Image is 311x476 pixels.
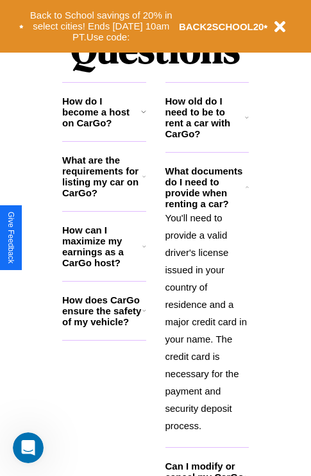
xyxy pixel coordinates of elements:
[62,294,142,327] h3: How does CarGo ensure the safety of my vehicle?
[179,21,264,32] b: BACK2SCHOOL20
[165,209,249,434] p: You'll need to provide a valid driver's license issued in your country of residence and a major c...
[165,96,246,139] h3: How old do I need to be to rent a car with CarGo?
[62,225,142,268] h3: How can I maximize my earnings as a CarGo host?
[165,166,246,209] h3: What documents do I need to provide when renting a car?
[62,96,141,128] h3: How do I become a host on CarGo?
[13,432,44,463] iframe: Intercom live chat
[62,155,142,198] h3: What are the requirements for listing my car on CarGo?
[6,212,15,264] div: Give Feedback
[24,6,179,46] button: Back to School savings of 20% in select cities! Ends [DATE] 10am PT.Use code:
